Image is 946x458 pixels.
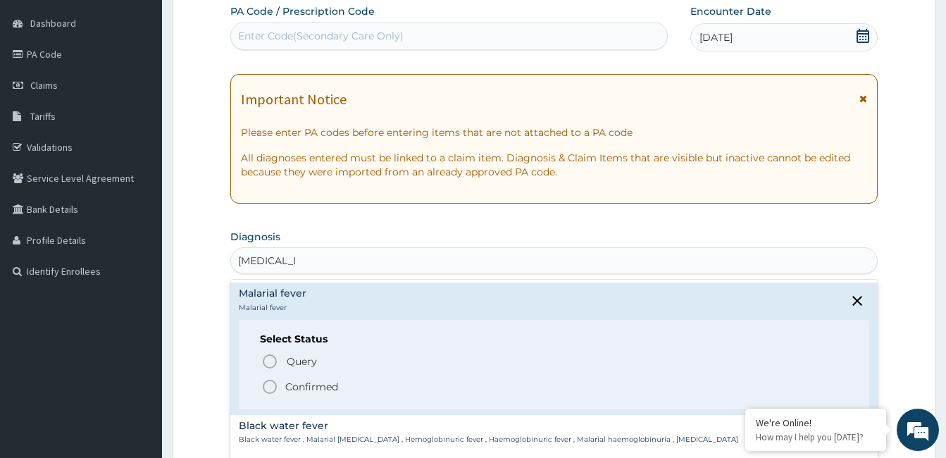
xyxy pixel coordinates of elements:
div: Chat with us now [73,79,237,97]
span: We're online! [82,139,194,281]
p: Black water fever , Malarial [MEDICAL_DATA] , Hemoglobinuric fever , Haemoglobinuric fever , Mala... [239,435,738,445]
p: All diagnoses entered must be linked to a claim item. Diagnosis & Claim Items that are visible bu... [241,151,867,179]
h1: Important Notice [241,92,347,107]
label: Diagnosis [230,230,280,244]
h6: Select Status [260,334,848,345]
div: We're Online! [756,416,876,429]
label: Encounter Date [690,4,771,18]
span: Dashboard [30,17,76,30]
label: PA Code / Prescription Code [230,4,375,18]
p: Please enter PA codes before entering items that are not attached to a PA code [241,125,867,140]
p: Malarial fever [239,303,306,313]
span: Query [287,354,317,369]
h4: Malarial fever [239,288,306,299]
span: [DATE] [699,30,733,44]
i: status option filled [261,378,278,395]
p: Confirmed [285,380,338,394]
div: Enter Code(Secondary Care Only) [238,29,404,43]
h4: Black water fever [239,421,738,431]
span: Tariffs [30,110,56,123]
i: close select status [849,292,866,309]
i: status option query [261,353,278,370]
p: How may I help you today? [756,431,876,443]
textarea: Type your message and hit 'Enter' [7,307,268,357]
div: Minimize live chat window [231,7,265,41]
span: Claims [30,79,58,92]
img: d_794563401_company_1708531726252_794563401 [26,70,57,106]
